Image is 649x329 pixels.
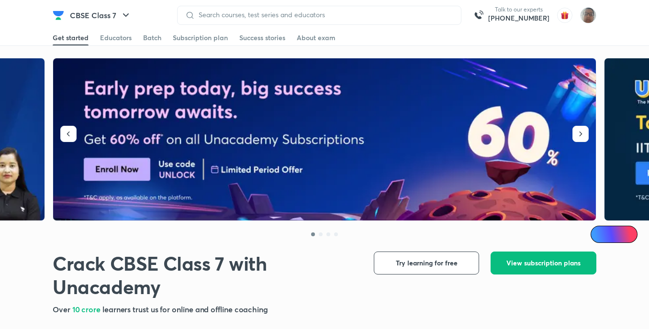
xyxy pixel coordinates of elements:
[53,33,89,43] div: Get started
[596,230,604,238] img: Icon
[173,33,228,43] div: Subscription plan
[173,30,228,45] a: Subscription plan
[580,7,596,23] img: Vinayak Mishra
[100,33,132,43] div: Educators
[488,13,549,23] a: [PHONE_NUMBER]
[53,30,89,45] a: Get started
[53,252,358,298] h1: Crack CBSE Class 7 with Unacademy
[100,30,132,45] a: Educators
[102,304,268,314] span: learners trust us for online and offline coaching
[53,10,64,21] img: Company Logo
[374,252,479,274] button: Try learning for free
[488,6,549,13] p: Talk to our experts
[53,304,72,314] span: Over
[506,258,581,268] span: View subscription plans
[396,258,458,268] span: Try learning for free
[491,252,596,274] button: View subscription plans
[143,33,161,43] div: Batch
[143,30,161,45] a: Batch
[64,6,137,25] button: CBSE Class 7
[239,33,285,43] div: Success stories
[239,30,285,45] a: Success stories
[557,8,572,23] img: avatar
[591,226,638,243] a: Ai Doubts
[606,230,632,238] span: Ai Doubts
[72,304,102,314] span: 10 crore
[297,33,336,43] div: About exam
[469,6,488,25] img: call-us
[297,30,336,45] a: About exam
[195,11,453,19] input: Search courses, test series and educators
